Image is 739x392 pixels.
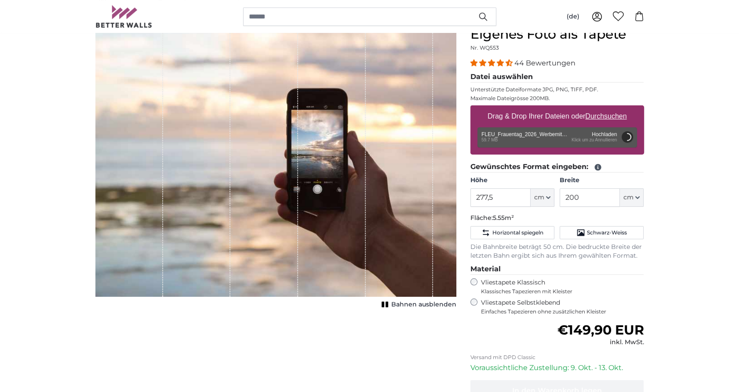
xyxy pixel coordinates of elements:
[481,308,644,315] span: Einfaches Tapezieren ohne zusätzlichen Kleister
[470,162,644,173] legend: Gewünschtes Format eingeben:
[531,188,554,207] button: cm
[587,229,627,236] span: Schwarz-Weiss
[470,26,644,42] h1: Eigenes Foto als Tapete
[481,278,637,295] label: Vliestapete Klassisch
[470,59,514,67] span: 4.34 stars
[560,9,586,25] button: (de)
[470,214,644,223] p: Fläche:
[560,176,644,185] label: Breite
[514,59,575,67] span: 44 Bewertungen
[95,5,153,28] img: Betterwalls
[379,298,456,311] button: Bahnen ausblenden
[481,288,637,295] span: Klassisches Tapezieren mit Kleister
[560,226,644,239] button: Schwarz-Weiss
[493,214,514,222] span: 5.55m²
[557,322,644,338] span: €149,90 EUR
[470,264,644,275] legend: Material
[492,229,543,236] span: Horizontal spiegeln
[623,193,633,202] span: cm
[481,298,644,315] label: Vliestapete Selbstklebend
[391,300,456,309] span: Bahnen ausblenden
[470,95,644,102] p: Maximale Dateigrösse 200MB.
[620,188,644,207] button: cm
[470,44,499,51] span: Nr. WQ553
[470,363,644,373] p: Voraussichtliche Zustellung: 9. Okt. - 13. Okt.
[585,112,626,120] u: Durchsuchen
[470,72,644,83] legend: Datei auswählen
[470,176,554,185] label: Höhe
[95,26,456,311] div: 1 of 1
[484,108,630,125] label: Drag & Drop Ihrer Dateien oder
[470,243,644,260] p: Die Bahnbreite beträgt 50 cm. Die bedruckte Breite der letzten Bahn ergibt sich aus Ihrem gewählt...
[557,338,644,347] div: inkl. MwSt.
[470,86,644,93] p: Unterstützte Dateiformate JPG, PNG, TIFF, PDF.
[470,354,644,361] p: Versand mit DPD Classic
[470,226,554,239] button: Horizontal spiegeln
[534,193,544,202] span: cm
